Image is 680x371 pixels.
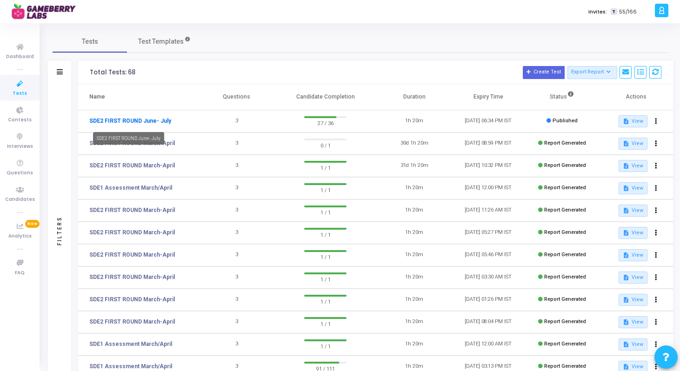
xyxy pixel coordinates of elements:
mat-icon: description [623,163,629,169]
td: 3 [200,110,273,132]
td: 3 [200,266,273,289]
td: [DATE] 03:30 AM IST [451,266,525,289]
mat-icon: description [623,274,629,281]
th: Expiry Time [451,84,525,110]
span: Report Generated [544,140,586,146]
mat-icon: description [623,230,629,236]
td: 3 [200,244,273,266]
a: SDE2 FIRST ROUND March-April [89,206,175,214]
th: Name [78,84,200,110]
button: View [619,249,647,261]
span: T [611,8,617,15]
mat-icon: description [623,118,629,125]
button: View [619,338,647,351]
td: 1h 20m [377,110,451,132]
span: Report Generated [544,363,586,369]
button: View [619,316,647,328]
button: View [619,160,647,172]
td: 1h 20m [377,289,451,311]
div: Filters [55,179,64,282]
td: 1h 20m [377,199,451,222]
span: Test Templates [138,37,184,46]
a: SDE2 FIRST ROUND March-April [89,161,175,170]
button: View [619,294,647,306]
span: Published [553,118,578,124]
span: Report Generated [544,207,586,213]
td: [DATE] 08:59 PM IST [451,132,525,155]
td: 1h 20m [377,333,451,356]
span: Tests [13,90,27,98]
th: Status [525,84,599,110]
td: 3 [200,177,273,199]
label: Invites: [588,8,607,16]
span: Report Generated [544,341,586,347]
button: View [619,115,647,127]
th: Duration [377,84,451,110]
td: 3 [200,199,273,222]
span: Report Generated [544,252,586,258]
button: View [619,138,647,150]
span: 27 / 36 [304,118,347,127]
button: View [619,205,647,217]
mat-icon: description [623,140,629,147]
img: logo [12,2,81,21]
a: SDE2 FIRST ROUND March-April [89,295,175,304]
td: 1h 20m [377,311,451,333]
span: Questions [7,169,33,177]
td: 1h 20m [377,244,451,266]
div: Total Tests: 68 [90,69,135,76]
td: 1h 20m [377,222,451,244]
span: Report Generated [544,318,586,325]
span: 1 / 1 [304,207,347,217]
mat-icon: description [623,319,629,325]
span: Report Generated [544,296,586,302]
button: View [619,272,647,284]
mat-icon: description [623,252,629,258]
a: SDE2 FIRST ROUND June- July [89,117,171,125]
td: [DATE] 10:32 PM IST [451,155,525,177]
span: 1 / 1 [304,163,347,172]
span: 55/166 [619,8,637,16]
td: 31d 1h 20m [377,155,451,177]
td: [DATE] 05:27 PM IST [451,222,525,244]
span: Dashboard [6,53,34,61]
td: [DATE] 06:34 PM IST [451,110,525,132]
a: SDE1 Assessment March/April [89,184,172,192]
span: Interviews [7,143,33,151]
a: SDE1 Assessment March/April [89,340,172,348]
span: Report Generated [544,185,586,191]
span: Analytics [8,232,32,240]
a: SDE2 FIRST ROUND March-April [89,273,175,281]
td: 3 [200,289,273,311]
td: [DATE] 12:00 PM IST [451,177,525,199]
mat-icon: description [623,364,629,370]
td: 30d 1h 20m [377,132,451,155]
th: Candidate Completion [273,84,377,110]
span: 1 / 1 [304,185,347,194]
span: 1 / 1 [304,274,347,284]
span: Contests [8,116,32,124]
mat-icon: description [623,297,629,303]
td: 1h 20m [377,266,451,289]
th: Actions [599,84,673,110]
mat-icon: description [623,207,629,214]
span: New [25,220,40,228]
mat-icon: description [623,185,629,192]
button: Export Report [567,66,617,79]
td: [DATE] 05:46 PM IST [451,244,525,266]
span: Report Generated [544,274,586,280]
td: 3 [200,222,273,244]
td: 3 [200,311,273,333]
a: SDE1 Assessment March/April [89,362,172,371]
span: Tests [82,37,98,46]
div: SDE2 FIRST ROUND June- July [93,132,164,145]
td: 3 [200,132,273,155]
button: View [619,227,647,239]
span: 1 / 1 [304,319,347,328]
span: 1 / 1 [304,341,347,351]
a: SDE2 FIRST ROUND March-April [89,251,175,259]
span: Report Generated [544,162,586,168]
td: [DATE] 11:26 AM IST [451,199,525,222]
td: 1h 20m [377,177,451,199]
button: Create Test [523,66,565,79]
